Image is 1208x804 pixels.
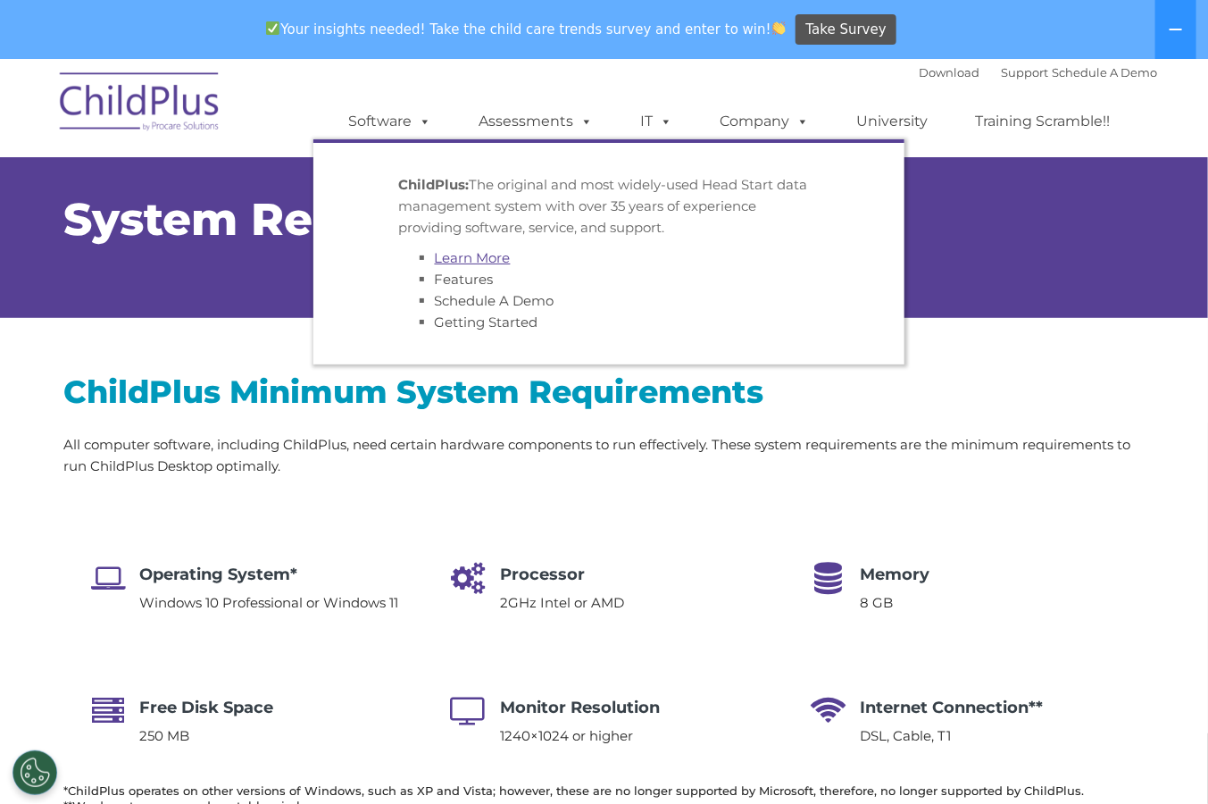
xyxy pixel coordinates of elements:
[860,727,951,744] span: DSL, Cable, T1
[839,104,946,139] a: University
[796,14,896,46] a: Take Survey
[860,698,1043,717] span: Internet Connection**
[623,104,691,139] a: IT
[435,314,538,331] a: Getting Started
[500,565,585,584] span: Processor
[1053,65,1158,80] a: Schedule A Demo
[500,594,624,611] span: 2GHz Intel or AMD
[140,592,399,614] p: Windows 10 Professional or Windows 11
[140,727,190,744] span: 250 MB
[399,176,470,193] strong: ChildPlus:
[64,372,1145,412] h2: ChildPlus Minimum System Requirements
[958,104,1129,139] a: Training Scramble!!
[540,104,595,117] span: Last name
[500,698,660,717] span: Monitor Resolution
[540,177,616,190] span: Phone number
[860,565,929,584] span: Memory
[64,192,588,247] span: System Requirements
[920,65,980,80] a: Download
[259,12,794,46] span: Your insights needed! Take the child care trends survey and enter to win!
[772,21,786,35] img: 👏
[435,249,511,266] a: Learn More
[435,271,494,288] a: Features
[1002,65,1049,80] a: Support
[806,14,887,46] span: Take Survey
[64,434,1145,477] p: All computer software, including ChildPlus, need certain hardware components to run effectively. ...
[462,104,612,139] a: Assessments
[435,292,554,309] a: Schedule A Demo
[860,594,893,611] span: 8 GB
[703,104,828,139] a: Company
[399,174,819,239] p: The original and most widely-used Head Start data management system with over 35 years of experie...
[500,727,633,744] span: 1240×1024 or higher
[266,21,279,35] img: ✅
[51,60,229,149] img: ChildPlus by Procare Solutions
[920,65,1158,80] font: |
[331,104,450,139] a: Software
[12,750,57,795] button: Cookies Settings
[140,562,399,587] h4: Operating System*
[140,698,274,717] span: Free Disk Space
